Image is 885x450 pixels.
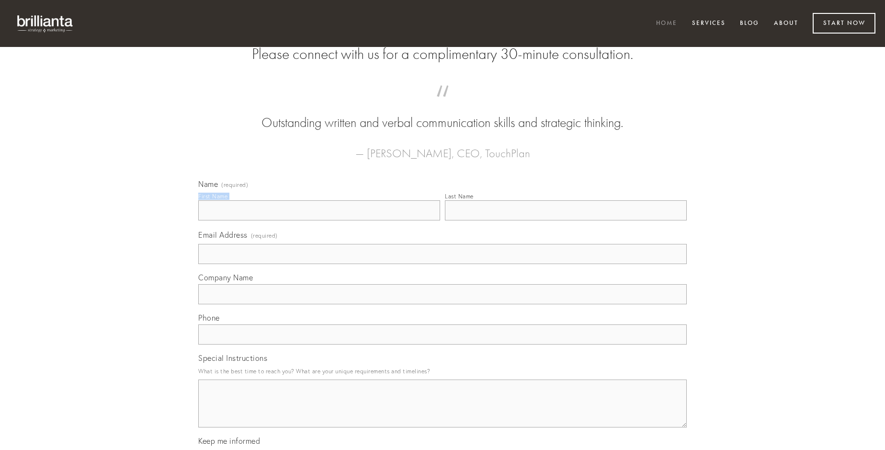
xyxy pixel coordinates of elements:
[198,436,260,446] span: Keep me informed
[734,16,765,32] a: Blog
[813,13,875,34] a: Start Now
[198,313,220,323] span: Phone
[214,95,671,114] span: “
[198,193,227,200] div: First Name
[214,132,671,163] figcaption: — [PERSON_NAME], CEO, TouchPlan
[650,16,683,32] a: Home
[221,182,248,188] span: (required)
[198,45,687,63] h2: Please connect with us for a complimentary 30-minute consultation.
[251,229,278,242] span: (required)
[445,193,474,200] div: Last Name
[214,95,671,132] blockquote: Outstanding written and verbal communication skills and strategic thinking.
[198,353,267,363] span: Special Instructions
[198,179,218,189] span: Name
[10,10,81,37] img: brillianta - research, strategy, marketing
[198,365,687,378] p: What is the best time to reach you? What are your unique requirements and timelines?
[768,16,805,32] a: About
[198,230,248,240] span: Email Address
[198,273,253,282] span: Company Name
[686,16,732,32] a: Services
